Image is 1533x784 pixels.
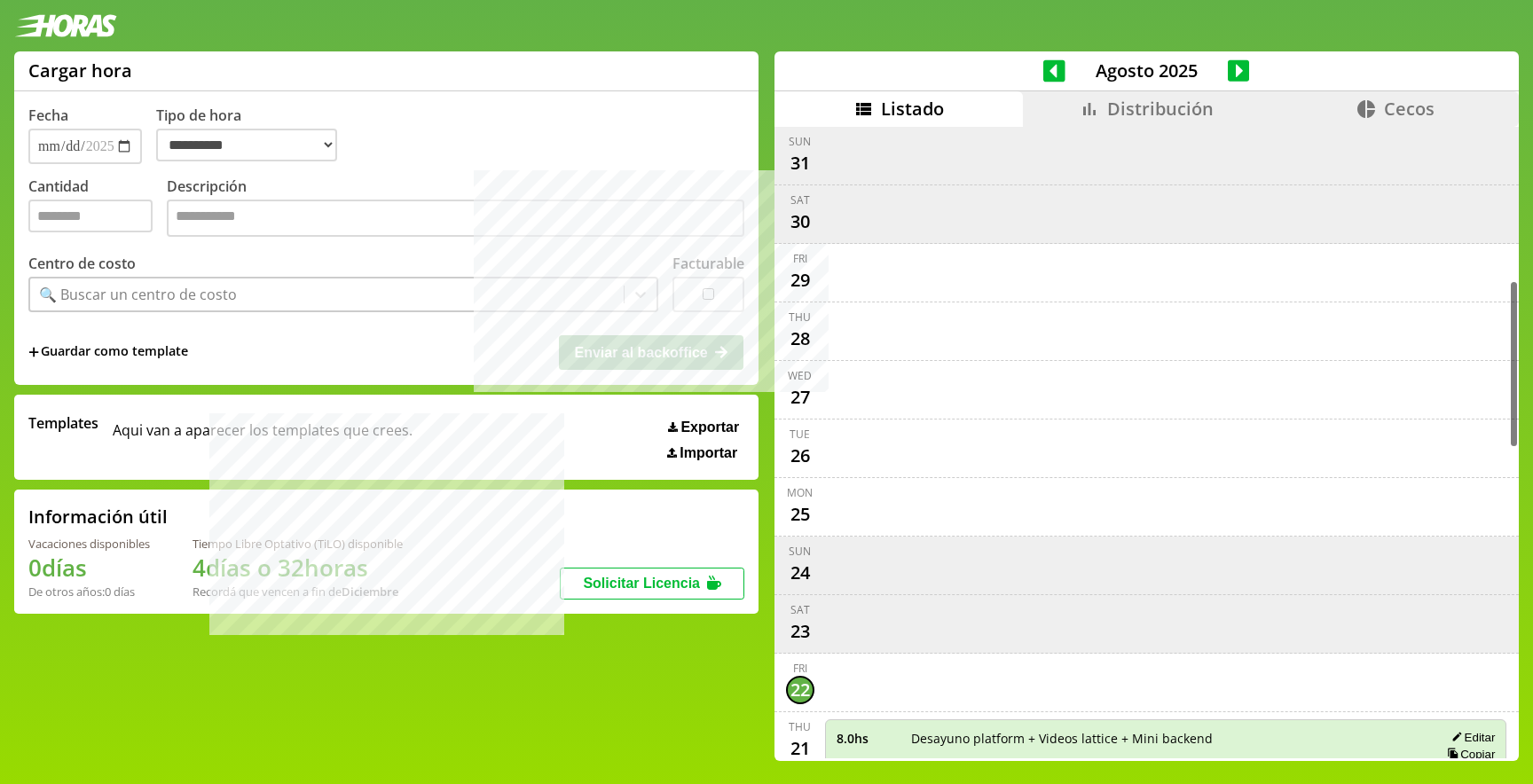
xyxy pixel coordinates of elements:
button: Exportar [663,419,744,436]
label: Cantidad [28,176,167,241]
span: Importar [680,445,737,461]
div: 22 [786,676,814,704]
span: Agosto 2025 [1065,59,1228,82]
span: +Guardar como template [28,342,188,362]
button: Solicitar Licencia [560,568,744,600]
span: Distribución [1107,97,1214,121]
span: Solicitar Licencia [583,576,700,591]
label: Fecha [28,106,68,125]
div: 21 [786,734,814,763]
div: 29 [786,266,814,294]
div: Sat [790,602,810,617]
span: Templates [28,413,98,433]
span: Exportar [680,419,739,435]
div: Thu [789,719,811,734]
div: Tiempo Libre Optativo (TiLO) disponible [193,536,403,552]
div: Sun [789,544,811,559]
span: Aqui van a aparecer los templates que crees. [113,413,413,461]
span: Desayuno platform + Videos lattice + Mini backend [911,730,1421,747]
div: 31 [786,149,814,177]
div: De otros años: 0 días [28,584,150,600]
span: Listado [881,97,944,121]
span: Cecos [1384,97,1435,121]
label: Centro de costo [28,254,136,273]
button: Editar [1446,730,1495,745]
label: Tipo de hora [156,106,351,164]
h2: Información útil [28,505,168,529]
span: + [28,342,39,362]
label: Facturable [672,254,744,273]
span: 8.0 hs [837,730,899,747]
div: 24 [786,559,814,587]
div: Mon [787,485,813,500]
h1: Cargar hora [28,59,132,82]
img: logotipo [14,14,117,37]
input: Cantidad [28,200,153,232]
button: Copiar [1442,747,1495,762]
div: 23 [786,617,814,646]
div: scrollable content [774,127,1519,758]
div: Thu [789,310,811,325]
div: Vacaciones disponibles [28,536,150,552]
h1: 4 días o 32 horas [193,552,403,584]
div: 27 [786,383,814,412]
div: Recordá que vencen a fin de [193,584,403,600]
div: Wed [788,368,812,383]
div: Tue [790,427,810,442]
textarea: Descripción [167,200,744,237]
div: Fri [793,251,807,266]
div: 25 [786,500,814,529]
div: Sat [790,192,810,208]
div: 26 [786,442,814,470]
div: 🔍 Buscar un centro de costo [39,285,237,304]
b: Diciembre [342,584,398,600]
div: Sun [789,134,811,149]
select: Tipo de hora [156,129,337,161]
div: Fri [793,661,807,676]
div: 28 [786,325,814,353]
label: Descripción [167,176,744,241]
div: 30 [786,208,814,236]
h1: 0 días [28,552,150,584]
